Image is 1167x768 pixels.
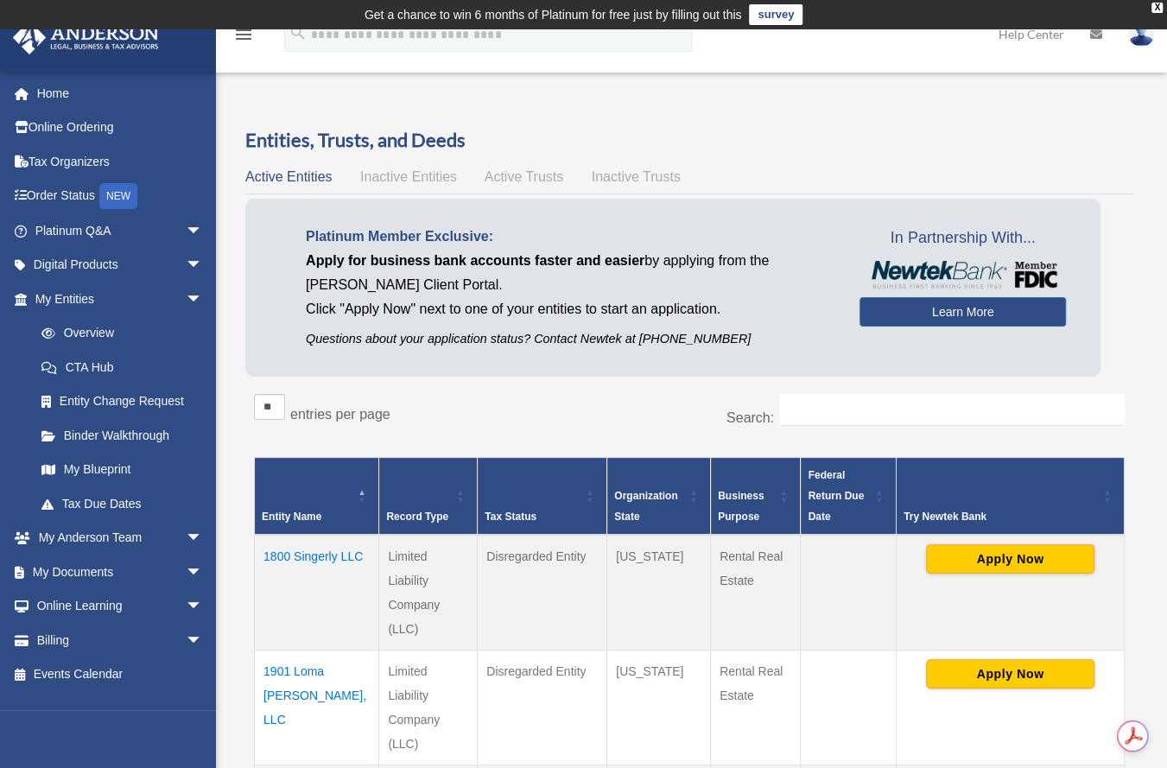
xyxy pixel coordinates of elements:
td: Rental Real Estate [711,651,801,765]
span: Organization State [614,490,677,523]
td: 1901 Loma [PERSON_NAME], LLC [255,651,379,765]
a: Tax Organizers [12,144,229,179]
a: Tax Due Dates [24,486,220,521]
a: Order StatusNEW [12,179,229,214]
p: by applying from the [PERSON_NAME] Client Portal. [306,249,834,297]
th: Tax Status: Activate to sort [478,458,607,536]
th: Business Purpose: Activate to sort [711,458,801,536]
a: Overview [24,316,212,351]
span: Tax Status [485,511,536,523]
a: Online Learningarrow_drop_down [12,589,229,624]
span: Active Entities [245,169,332,184]
td: Disregarded Entity [478,535,607,651]
img: Anderson Advisors Platinum Portal [8,21,164,54]
td: 1800 Singerly LLC [255,535,379,651]
span: Apply for business bank accounts faster and easier [306,253,644,268]
a: My Blueprint [24,453,220,487]
div: Try Newtek Bank [904,506,1098,527]
button: Apply Now [926,659,1094,689]
span: Inactive Entities [360,169,457,184]
div: Get a chance to win 6 months of Platinum for free just by filling out this [365,4,742,25]
span: Inactive Trusts [592,169,681,184]
a: Digital Productsarrow_drop_down [12,248,229,282]
th: Entity Name: Activate to invert sorting [255,458,379,536]
a: Home [12,76,229,111]
th: Federal Return Due Date: Activate to sort [801,458,896,536]
span: Business Purpose [718,490,764,523]
button: Apply Now [926,544,1094,574]
span: Active Trusts [485,169,564,184]
a: My Entitiesarrow_drop_down [12,282,220,316]
span: Record Type [386,511,448,523]
span: arrow_drop_down [186,623,220,658]
td: Limited Liability Company (LLC) [379,535,478,651]
a: My Documentsarrow_drop_down [12,555,229,589]
p: Questions about your application status? Contact Newtek at [PHONE_NUMBER] [306,328,834,350]
i: search [289,23,308,42]
span: Entity Name [262,511,321,523]
i: menu [233,24,254,45]
a: menu [233,30,254,45]
a: Binder Walkthrough [24,418,220,453]
td: [US_STATE] [607,651,711,765]
a: Entity Change Request [24,384,220,419]
td: Disregarded Entity [478,651,607,765]
img: User Pic [1128,22,1154,47]
a: CTA Hub [24,350,220,384]
td: Rental Real Estate [711,535,801,651]
a: My Anderson Teamarrow_drop_down [12,521,229,555]
th: Organization State: Activate to sort [607,458,711,536]
img: NewtekBankLogoSM.png [868,261,1057,289]
p: Platinum Member Exclusive: [306,225,834,249]
td: Limited Liability Company (LLC) [379,651,478,765]
span: arrow_drop_down [186,282,220,317]
div: close [1151,3,1163,13]
span: In Partnership With... [859,225,1066,252]
td: [US_STATE] [607,535,711,651]
label: Search: [726,410,774,425]
th: Try Newtek Bank : Activate to sort [896,458,1124,536]
span: Federal Return Due Date [808,469,864,523]
a: Billingarrow_drop_down [12,623,229,657]
p: Click "Apply Now" next to one of your entities to start an application. [306,297,834,321]
span: arrow_drop_down [186,589,220,625]
h3: Entities, Trusts, and Deeds [245,127,1133,154]
a: Platinum Q&Aarrow_drop_down [12,213,229,248]
a: Events Calendar [12,657,229,692]
label: entries per page [290,407,390,422]
span: arrow_drop_down [186,213,220,249]
span: arrow_drop_down [186,521,220,556]
th: Record Type: Activate to sort [379,458,478,536]
a: Online Ordering [12,111,229,145]
a: Learn More [859,297,1066,327]
a: survey [749,4,802,25]
span: arrow_drop_down [186,248,220,283]
div: NEW [99,183,137,209]
span: arrow_drop_down [186,555,220,590]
